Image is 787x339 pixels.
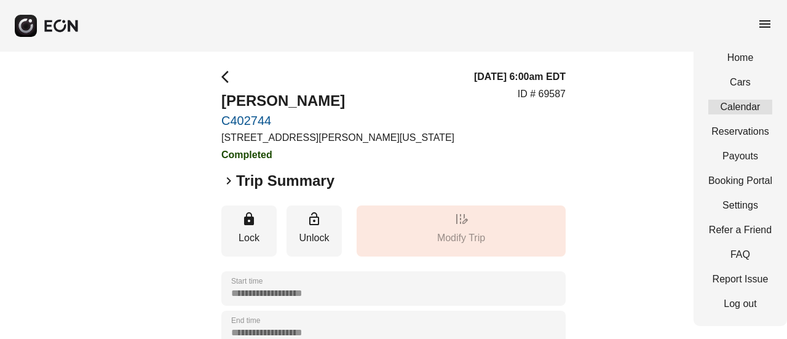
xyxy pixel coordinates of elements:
a: Reservations [708,124,772,139]
h2: [PERSON_NAME] [221,91,454,111]
p: ID # 69587 [518,87,566,102]
a: FAQ [708,247,772,262]
a: Refer a Friend [708,223,772,237]
a: Calendar [708,100,772,114]
a: Settings [708,198,772,213]
span: arrow_back_ios [221,70,236,84]
h2: Trip Summary [236,171,334,191]
a: Payouts [708,149,772,164]
a: Report Issue [708,272,772,287]
p: Unlock [293,231,336,245]
span: keyboard_arrow_right [221,173,236,188]
p: [STREET_ADDRESS][PERSON_NAME][US_STATE] [221,130,454,145]
a: Cars [708,75,772,90]
h3: Completed [221,148,454,162]
a: Log out [708,297,772,311]
span: menu [757,17,772,31]
span: lock [242,212,256,226]
button: Unlock [287,205,342,257]
a: Home [708,50,772,65]
p: Lock [227,231,271,245]
h3: [DATE] 6:00am EDT [474,70,566,84]
a: C402744 [221,113,454,128]
span: lock_open [307,212,322,226]
button: Lock [221,205,277,257]
a: Booking Portal [708,173,772,188]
